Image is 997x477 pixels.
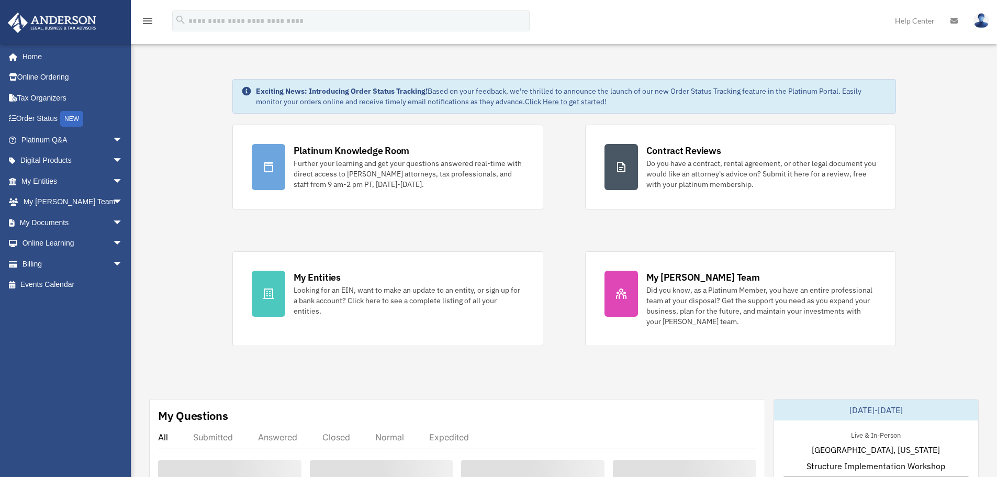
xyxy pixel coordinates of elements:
a: Order StatusNEW [7,108,139,130]
div: Platinum Knowledge Room [294,144,410,157]
div: Contract Reviews [646,144,721,157]
a: Platinum Q&Aarrow_drop_down [7,129,139,150]
a: Home [7,46,133,67]
div: Closed [322,432,350,442]
div: Did you know, as a Platinum Member, you have an entire professional team at your disposal? Get th... [646,285,877,327]
span: arrow_drop_down [113,129,133,151]
a: Tax Organizers [7,87,139,108]
div: My Entities [294,271,341,284]
span: arrow_drop_down [113,171,133,192]
div: Live & In-Person [843,429,909,440]
a: menu [141,18,154,27]
img: User Pic [973,13,989,28]
a: Click Here to get started! [525,97,607,106]
div: Submitted [193,432,233,442]
a: My Entitiesarrow_drop_down [7,171,139,192]
a: My [PERSON_NAME] Teamarrow_drop_down [7,192,139,213]
i: search [175,14,186,26]
span: arrow_drop_down [113,233,133,254]
img: Anderson Advisors Platinum Portal [5,13,99,33]
div: All [158,432,168,442]
a: My Entities Looking for an EIN, want to make an update to an entity, or sign up for a bank accoun... [232,251,543,346]
div: NEW [60,111,83,127]
span: arrow_drop_down [113,192,133,213]
div: Answered [258,432,297,442]
div: Normal [375,432,404,442]
a: Online Learningarrow_drop_down [7,233,139,254]
div: Do you have a contract, rental agreement, or other legal document you would like an attorney's ad... [646,158,877,190]
i: menu [141,15,154,27]
span: Structure Implementation Workshop [806,460,945,472]
a: Billingarrow_drop_down [7,253,139,274]
div: [DATE]-[DATE] [774,400,978,420]
a: Contract Reviews Do you have a contract, rental agreement, or other legal document you would like... [585,125,896,209]
a: Platinum Knowledge Room Further your learning and get your questions answered real-time with dire... [232,125,543,209]
a: Events Calendar [7,274,139,295]
a: My Documentsarrow_drop_down [7,212,139,233]
span: [GEOGRAPHIC_DATA], [US_STATE] [812,443,940,456]
span: arrow_drop_down [113,212,133,234]
div: Based on your feedback, we're thrilled to announce the launch of our new Order Status Tracking fe... [256,86,887,107]
div: Further your learning and get your questions answered real-time with direct access to [PERSON_NAM... [294,158,524,190]
div: My Questions [158,408,228,424]
a: Online Ordering [7,67,139,88]
strong: Exciting News: Introducing Order Status Tracking! [256,86,428,96]
a: Digital Productsarrow_drop_down [7,150,139,171]
span: arrow_drop_down [113,150,133,172]
div: Expedited [429,432,469,442]
span: arrow_drop_down [113,253,133,275]
div: Looking for an EIN, want to make an update to an entity, or sign up for a bank account? Click her... [294,285,524,316]
a: My [PERSON_NAME] Team Did you know, as a Platinum Member, you have an entire professional team at... [585,251,896,346]
div: My [PERSON_NAME] Team [646,271,760,284]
